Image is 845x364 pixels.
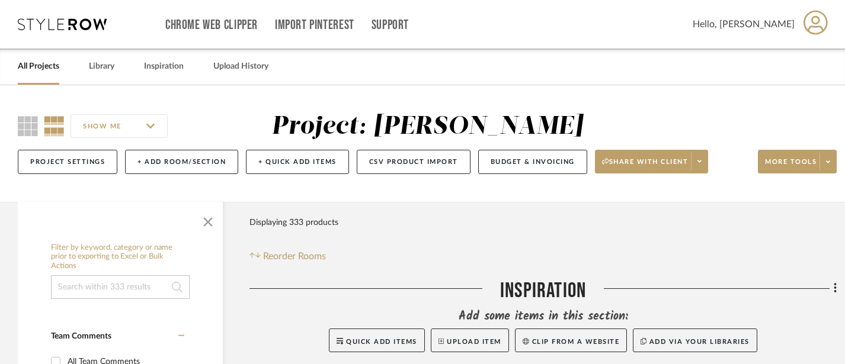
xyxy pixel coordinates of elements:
[213,59,268,75] a: Upload History
[765,157,817,175] span: More tools
[125,150,238,174] button: + Add Room/Section
[249,211,338,234] div: Displaying 333 products
[602,157,689,175] span: Share with client
[89,59,114,75] a: Library
[595,150,709,173] button: Share with client
[758,150,837,173] button: More tools
[249,249,326,263] button: Reorder Rooms
[431,328,509,352] button: Upload Item
[633,328,757,352] button: Add via your libraries
[693,17,795,31] span: Hello, [PERSON_NAME]
[18,59,59,75] a: All Projects
[165,20,258,30] a: Chrome Web Clipper
[51,332,111,340] span: Team Comments
[275,20,354,30] a: Import Pinterest
[478,150,587,174] button: Budget & Invoicing
[196,208,220,231] button: Close
[357,150,470,174] button: CSV Product Import
[271,114,583,139] div: Project: [PERSON_NAME]
[329,328,425,352] button: Quick Add Items
[249,308,837,325] div: Add some items in this section:
[144,59,184,75] a: Inspiration
[346,339,417,345] span: Quick Add Items
[372,20,409,30] a: Support
[263,249,326,263] span: Reorder Rooms
[515,328,627,352] button: Clip from a website
[51,243,190,271] h6: Filter by keyword, category or name prior to exporting to Excel or Bulk Actions
[51,275,190,299] input: Search within 333 results
[18,150,117,174] button: Project Settings
[246,150,349,174] button: + Quick Add Items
